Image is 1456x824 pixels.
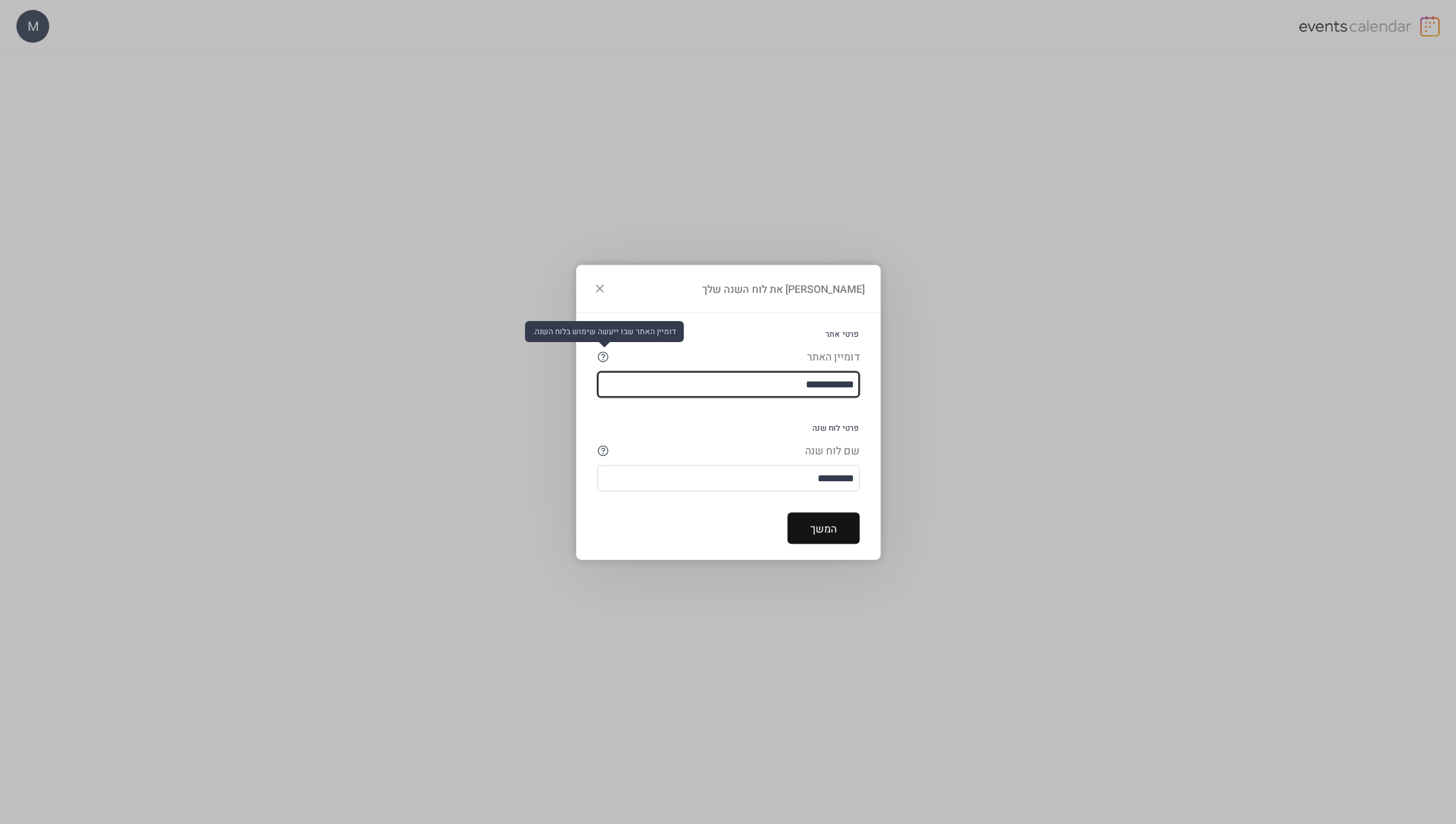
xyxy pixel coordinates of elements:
span: המשך [810,521,837,536]
span: דומיין האתר שבו ייעשה שימוש בלוח השנה. [525,321,684,342]
button: המשך [787,512,860,544]
div: דומיין האתר [612,349,860,364]
span: פרטי לוח שנה [812,422,859,433]
span: פרטי אתר [825,328,860,339]
div: שם לוח שנה [612,443,860,458]
span: [PERSON_NAME] את לוח השנה שלך [702,281,865,297]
